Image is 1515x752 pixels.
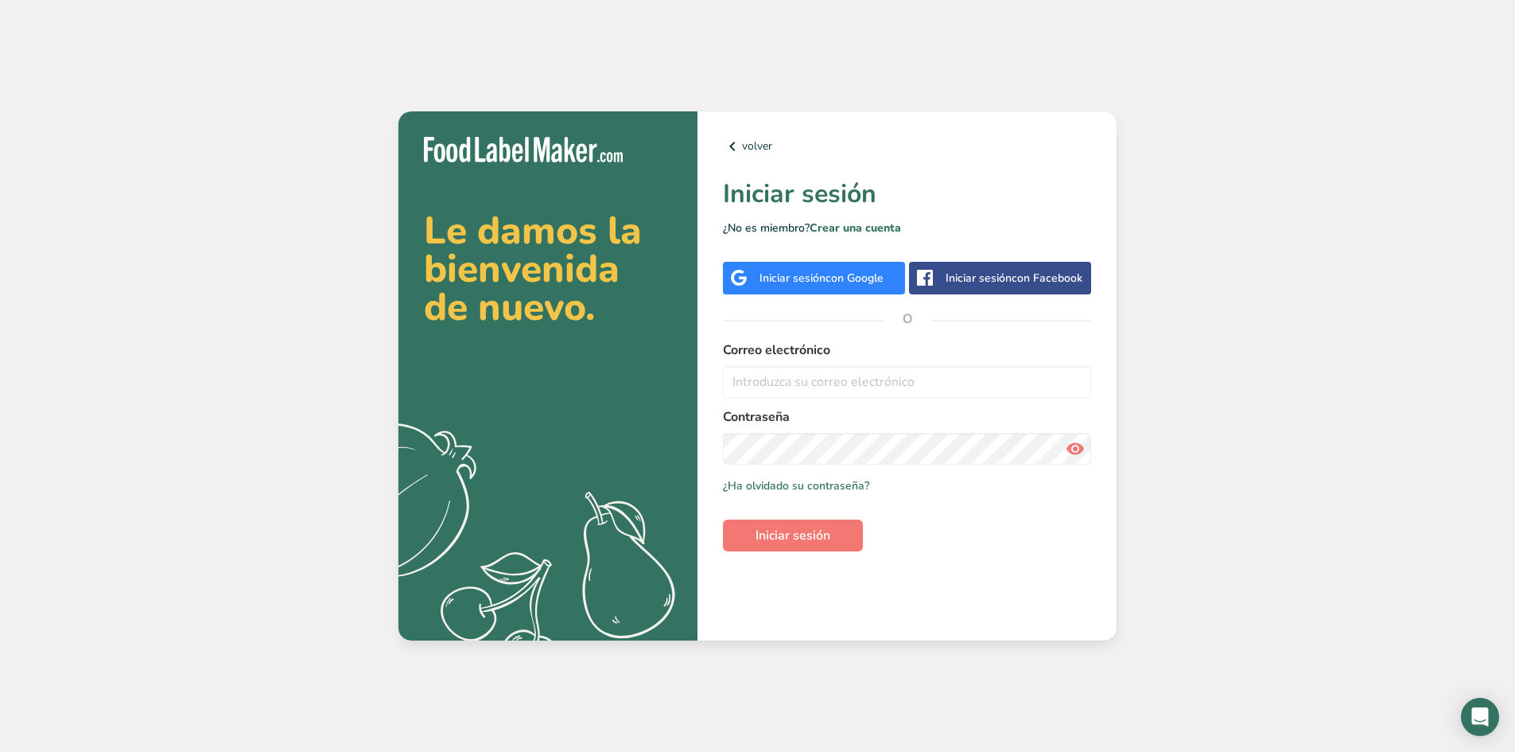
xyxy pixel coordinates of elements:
[756,526,830,545] span: Iniciar sesión
[810,220,901,236] a: Crear una cuenta
[825,271,884,286] span: con Google
[723,220,1091,236] p: ¿No es miembro?
[1012,271,1082,286] span: con Facebook
[723,341,1091,360] label: Correo electrónico
[884,295,931,343] span: O
[946,270,1082,286] div: Iniciar sesión
[723,407,1091,427] label: Contraseña
[723,477,869,494] a: ¿Ha olvidado su contraseña?
[723,520,863,551] button: Iniciar sesión
[1461,698,1499,736] div: Open Intercom Messenger
[424,137,623,163] img: Food Label Maker
[723,366,1091,398] input: Introduzca su correo electrónico
[424,212,672,326] h2: Le damos la bienvenida de nuevo.
[723,137,1091,156] a: volver
[723,175,1091,213] h1: Iniciar sesión
[759,270,884,286] div: Iniciar sesión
